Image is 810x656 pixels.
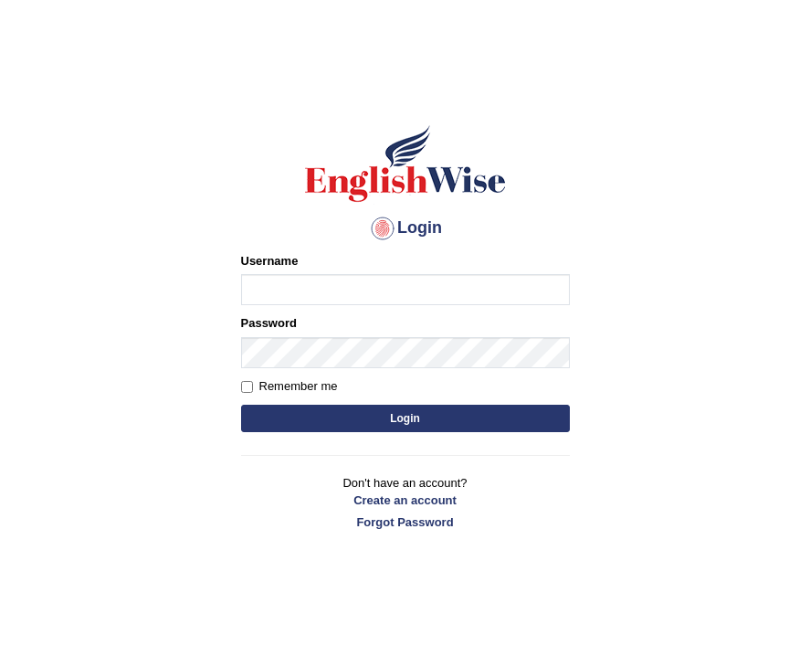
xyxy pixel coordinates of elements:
[241,314,297,332] label: Password
[241,252,299,270] label: Username
[241,381,253,393] input: Remember me
[241,513,570,531] a: Forgot Password
[241,377,338,396] label: Remember me
[241,405,570,432] button: Login
[301,122,510,205] img: Logo of English Wise sign in for intelligent practice with AI
[241,492,570,509] a: Create an account
[241,474,570,531] p: Don't have an account?
[241,214,570,243] h4: Login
